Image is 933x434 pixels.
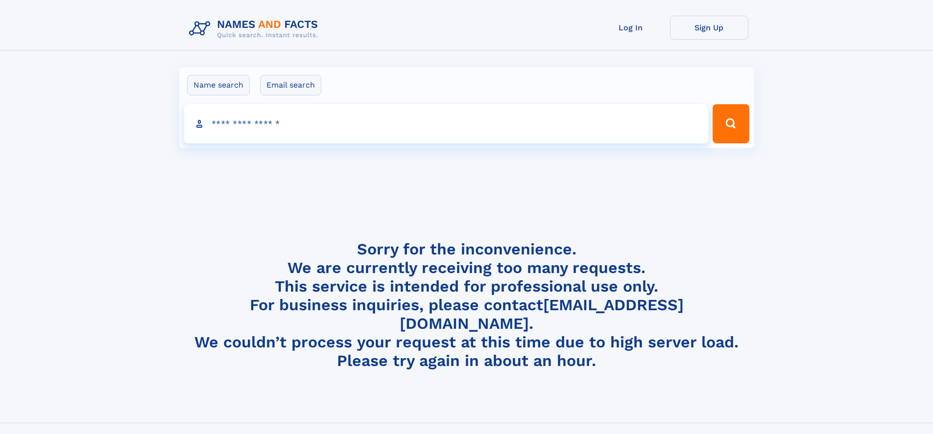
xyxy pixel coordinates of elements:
[187,75,250,95] label: Name search
[400,296,684,333] a: [EMAIL_ADDRESS][DOMAIN_NAME]
[713,104,749,143] button: Search Button
[260,75,321,95] label: Email search
[185,16,326,42] img: Logo Names and Facts
[670,16,748,40] a: Sign Up
[184,104,709,143] input: search input
[185,240,748,370] h4: Sorry for the inconvenience. We are currently receiving too many requests. This service is intend...
[592,16,670,40] a: Log In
